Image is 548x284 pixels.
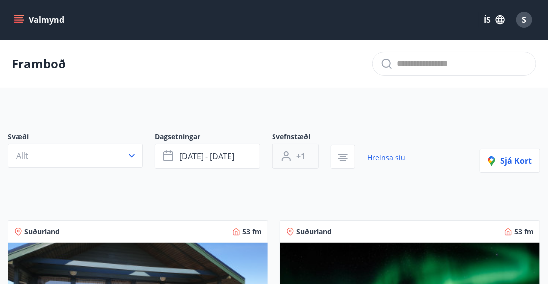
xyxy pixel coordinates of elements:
button: Sjá kort [480,149,540,173]
span: +1 [296,151,305,162]
button: menu [12,11,68,29]
span: Svefnstæði [272,132,331,144]
button: S [512,8,536,32]
button: [DATE] - [DATE] [155,144,260,169]
span: 53 fm [514,227,534,237]
span: Allt [16,150,28,161]
span: [DATE] - [DATE] [179,151,234,162]
span: Dagsetningar [155,132,272,144]
button: ÍS [479,11,510,29]
button: +1 [272,144,319,169]
a: Hreinsa síu [367,147,405,169]
span: S [522,14,527,25]
p: Framboð [12,55,66,72]
span: Suðurland [296,227,332,237]
button: Allt [8,144,143,168]
span: Sjá kort [488,155,532,166]
span: Svæði [8,132,155,144]
span: Suðurland [24,227,60,237]
span: 53 fm [242,227,262,237]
